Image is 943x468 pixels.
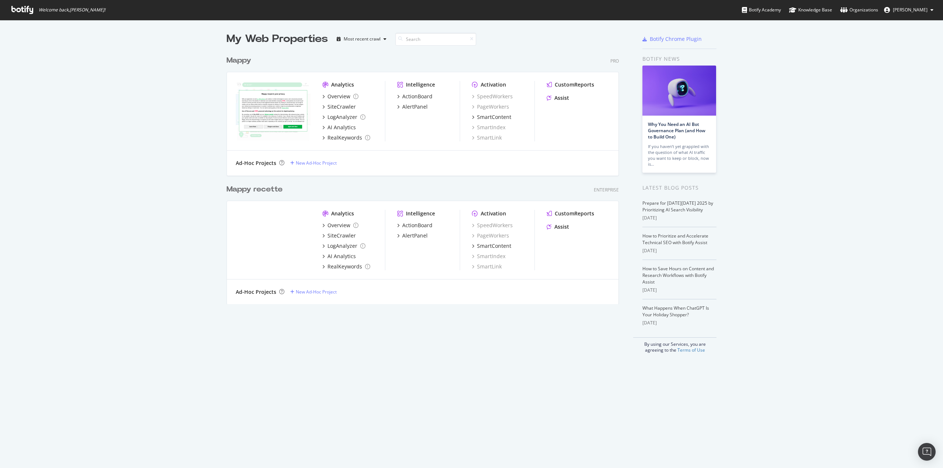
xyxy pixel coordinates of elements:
a: Terms of Use [677,347,705,353]
a: ActionBoard [397,222,432,229]
a: How to Save Hours on Content and Research Workflows with Botify Assist [642,265,714,285]
span: Welcome back, [PERSON_NAME] ! [39,7,105,13]
div: Overview [327,222,350,229]
div: [DATE] [642,247,716,254]
a: ActionBoard [397,93,432,100]
a: RealKeywords [322,263,370,270]
div: RealKeywords [327,263,362,270]
div: SiteCrawler [327,103,356,110]
div: Overview [327,93,350,100]
input: Search [395,33,476,46]
a: AI Analytics [322,253,356,260]
div: Botify Chrome Plugin [650,35,702,43]
div: Mappy recette [227,184,283,195]
div: AI Analytics [327,124,356,131]
a: SmartIndex [472,253,505,260]
a: Overview [322,222,358,229]
div: Ad-Hoc Projects [236,288,276,296]
a: PageWorkers [472,232,509,239]
div: AI Analytics [327,253,356,260]
div: Activation [481,210,506,217]
div: By using our Services, you are agreeing to the [633,337,716,353]
div: [DATE] [642,287,716,293]
div: CustomReports [555,210,594,217]
div: Analytics [331,81,354,88]
div: Pro [610,58,619,64]
div: Open Intercom Messenger [918,443,936,461]
div: [DATE] [642,215,716,221]
a: Botify Chrome Plugin [642,35,702,43]
div: Botify Academy [742,6,781,14]
a: SiteCrawler [322,232,356,239]
a: Mappy [227,55,254,66]
div: AlertPanel [402,103,428,110]
a: Mappy recette [227,184,285,195]
button: Most recent crawl [334,33,389,45]
div: LogAnalyzer [327,113,357,121]
div: Assist [554,94,569,102]
a: SpeedWorkers [472,93,513,100]
a: SmartContent [472,242,511,250]
a: SmartContent [472,113,511,121]
img: fr.mappy.com [236,81,311,141]
div: SiteCrawler [327,232,356,239]
div: SmartContent [477,242,511,250]
a: LogAnalyzer [322,113,365,121]
button: [PERSON_NAME] [878,4,939,16]
div: [DATE] [642,320,716,326]
a: AI Analytics [322,124,356,131]
a: How to Prioritize and Accelerate Technical SEO with Botify Assist [642,233,708,246]
a: SmartLink [472,263,502,270]
div: Intelligence [406,210,435,217]
div: Assist [554,223,569,231]
div: grid [227,46,625,304]
a: SpeedWorkers [472,222,513,229]
a: SmartLink [472,134,502,141]
div: RealKeywords [327,134,362,141]
div: If you haven’t yet grappled with the question of what AI traffic you want to keep or block, now is… [648,144,711,167]
a: SmartIndex [472,124,505,131]
div: Enterprise [594,187,619,193]
div: Analytics [331,210,354,217]
div: ActionBoard [402,93,432,100]
div: Intelligence [406,81,435,88]
a: What Happens When ChatGPT Is Your Holiday Shopper? [642,305,709,318]
a: RealKeywords [322,134,370,141]
a: Overview [322,93,358,100]
div: CustomReports [555,81,594,88]
a: CustomReports [547,81,594,88]
div: ActionBoard [402,222,432,229]
div: Knowledge Base [789,6,832,14]
div: AlertPanel [402,232,428,239]
div: Mappy [227,55,251,66]
a: Prepare for [DATE][DATE] 2025 by Prioritizing AI Search Visibility [642,200,713,213]
div: SmartContent [477,113,511,121]
a: Assist [547,94,569,102]
div: New Ad-Hoc Project [296,160,337,166]
div: Botify news [642,55,716,63]
div: Activation [481,81,506,88]
a: AlertPanel [397,103,428,110]
a: PageWorkers [472,103,509,110]
a: Assist [547,223,569,231]
div: LogAnalyzer [327,242,357,250]
div: Latest Blog Posts [642,184,716,192]
div: Ad-Hoc Projects [236,159,276,167]
a: LogAnalyzer [322,242,365,250]
div: New Ad-Hoc Project [296,289,337,295]
a: AlertPanel [397,232,428,239]
div: Organizations [840,6,878,14]
img: Why You Need an AI Bot Governance Plan (and How to Build One) [642,66,716,116]
a: SiteCrawler [322,103,356,110]
div: My Web Properties [227,32,328,46]
a: Why You Need an AI Bot Governance Plan (and How to Build One) [648,121,705,140]
span: Laetitia Torrelli [893,7,928,13]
